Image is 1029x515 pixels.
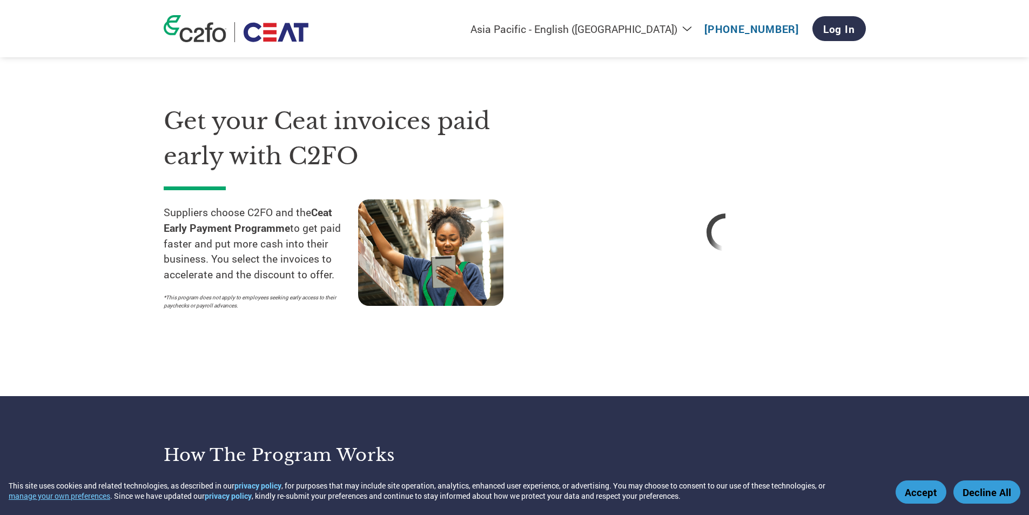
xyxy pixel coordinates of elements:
[953,480,1020,504] button: Decline All
[164,205,358,283] p: Suppliers choose C2FO and the to get paid faster and put more cash into their business. You selec...
[164,444,501,466] h3: How the program works
[164,15,226,42] img: c2fo logo
[234,480,281,491] a: privacy policy
[704,22,799,36] a: [PHONE_NUMBER]
[243,22,309,42] img: Ceat
[164,104,553,173] h1: Get your Ceat invoices paid early with C2FO
[205,491,252,501] a: privacy policy
[9,491,110,501] button: manage your own preferences
[358,199,503,306] img: supply chain worker
[9,480,880,501] div: This site uses cookies and related technologies, as described in our , for purposes that may incl...
[164,205,332,235] strong: Ceat Early Payment Programme
[164,293,347,310] p: *This program does not apply to employees seeking early access to their paychecks or payroll adva...
[812,16,866,41] a: Log In
[896,480,946,504] button: Accept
